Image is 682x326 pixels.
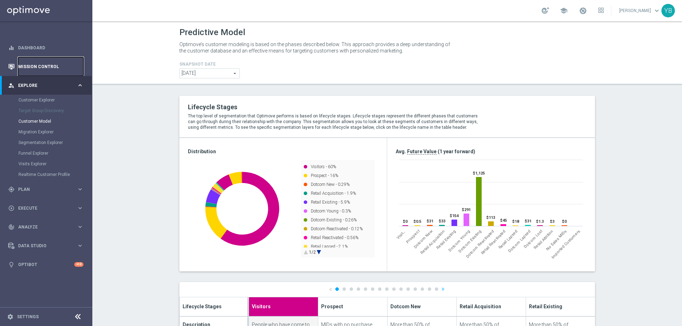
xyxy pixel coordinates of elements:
[508,229,532,253] span: Dotcom Lapsed
[18,118,74,124] a: Customer Model
[533,229,554,250] span: Retail Attrition
[350,287,353,291] a: 3
[378,287,381,291] a: 7
[77,82,83,89] i: keyboard_arrow_right
[74,262,83,267] div: +10
[18,225,77,229] span: Analyze
[413,229,433,249] span: Dotcom New
[179,62,240,67] h4: Snapshot Date
[321,302,343,310] span: Prospect
[8,45,84,51] button: equalizer Dashboard
[77,242,83,249] i: keyboard_arrow_right
[77,186,83,193] i: keyboard_arrow_right
[473,171,485,176] text: $1,125
[311,217,357,222] text: Dotcom Existing - 0.26%
[8,57,83,76] div: Mission Control
[18,187,77,192] span: Plan
[188,113,484,130] p: The top level of segmentation that Optimove performs is based on lifecycle stages. Lifecycle stag...
[8,82,15,89] i: person_search
[8,262,84,267] button: lightbulb Optibot +10
[18,137,92,148] div: Segmentation Explorer
[18,169,92,180] div: Realtime Customer Profile
[439,219,445,223] text: $33
[399,287,403,291] a: 10
[462,208,471,212] text: $291
[536,219,544,224] text: $1.3
[8,243,84,249] button: Data Studio keyboard_arrow_right
[8,38,83,57] div: Dashboard
[8,205,15,211] i: play_circle_outline
[8,224,84,230] button: track_changes Analyze keyboard_arrow_right
[8,45,15,51] i: equalizer
[8,186,15,193] i: gps_fixed
[560,7,568,15] span: school
[17,315,39,319] a: Settings
[435,229,457,250] span: Retail Existing
[77,205,83,211] i: keyboard_arrow_right
[357,287,360,291] a: 4
[8,82,77,89] div: Explore
[183,302,222,310] span: Lifecycle Stages
[309,250,316,255] text: 1/2
[311,191,356,196] text: Retail Acquisition - 1.9%
[480,229,507,255] span: Retail Reactivated
[8,205,84,211] button: play_circle_outline Execute keyboard_arrow_right
[448,229,471,252] span: Dotcom Young
[188,148,378,155] h3: Distribution
[545,229,568,252] span: No Sales MIDs
[550,219,554,224] text: $3
[18,244,77,248] span: Data Studio
[441,287,445,291] a: »
[427,219,433,223] text: $31
[395,229,407,240] span: Visitors
[405,229,421,244] span: Prospect
[18,105,92,116] div: Target Group Discovery
[653,7,661,15] span: keyboard_arrow_down
[7,314,13,320] i: settings
[8,187,84,192] button: gps_fixed Plan keyboard_arrow_right
[18,161,74,167] a: Visits Explorer
[311,209,351,214] text: Dotcom Young - 0.3%
[311,200,350,205] text: Retail Existing - 5.9%
[8,224,15,230] i: track_changes
[413,287,417,291] a: 12
[420,229,446,255] span: Retail Acquisition
[18,172,74,177] a: Realtime Customer Profile
[18,255,74,274] a: Optibot
[435,287,438,291] a: 15
[8,205,77,211] div: Execute
[18,129,74,135] a: Migration Explorer
[18,140,74,145] a: Segmentation Explorer
[498,229,519,250] span: Retail Lapsed
[460,302,501,310] span: Retail Acquisition
[329,287,332,291] a: «
[465,229,496,259] span: Dotcom Reactivated
[311,226,363,231] text: Dotcom Reactivated - 0.12%
[390,302,421,310] span: Dotcom New
[311,235,358,240] text: Retail Reactivated - 0.56%
[500,218,507,223] text: $45
[311,164,336,169] text: Visitors - 60%
[661,4,675,17] div: YB
[618,5,661,16] a: [PERSON_NAME]keyboard_arrow_down
[18,150,74,156] a: Funnel Explorer
[385,287,389,291] a: 8
[311,244,348,249] text: Retail Lapsed - 2.1%
[450,214,459,218] text: $154
[529,302,562,310] span: Retail Existing
[8,64,84,70] button: Mission Control
[18,83,77,88] span: Explore
[179,41,453,54] p: Optimove’s customer modeling is based on the phases described below. This approach provides a dee...
[458,229,482,254] span: Dotcom Existing
[413,219,421,224] text: $0.5
[252,302,271,310] span: Visitors
[512,219,519,224] text: $18
[562,219,567,224] text: $0
[8,83,84,88] div: person_search Explore keyboard_arrow_right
